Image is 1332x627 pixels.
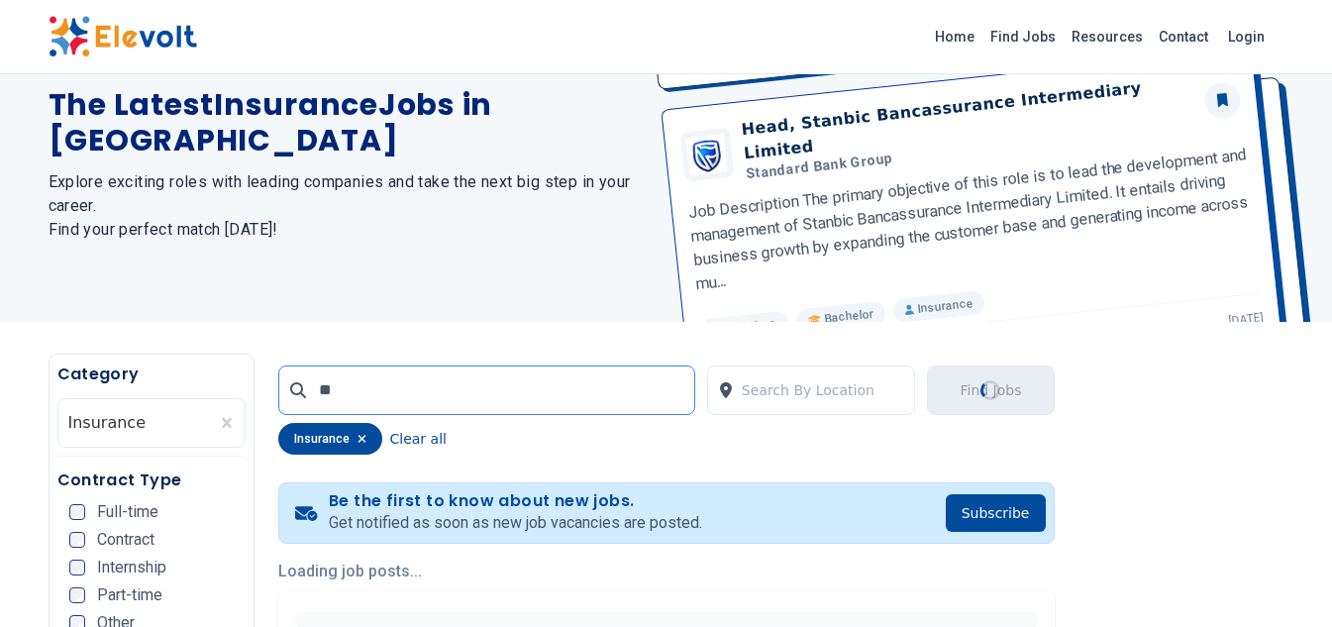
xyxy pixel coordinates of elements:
a: Login [1216,17,1277,56]
iframe: Chat Widget [1233,532,1332,627]
h2: Explore exciting roles with leading companies and take the next big step in your career. Find you... [49,170,643,242]
h5: Category [57,363,246,386]
input: Full-time [69,504,85,520]
a: Contact [1151,21,1216,52]
span: Part-time [97,587,162,603]
h4: Be the first to know about new jobs. [329,491,702,511]
button: Subscribe [946,494,1046,532]
button: Find JobsLoading... [927,366,1054,415]
a: Home [927,21,982,52]
h5: Contract Type [57,469,246,492]
span: Internship [97,560,166,575]
input: Contract [69,532,85,548]
span: Full-time [97,504,158,520]
input: Part-time [69,587,85,603]
div: Loading... [978,378,1003,403]
h1: The Latest Insurance Jobs in [GEOGRAPHIC_DATA] [49,87,643,158]
img: Elevolt [49,16,197,57]
p: Get notified as soon as new job vacancies are posted. [329,511,702,535]
button: Clear all [390,423,447,455]
a: Resources [1064,21,1151,52]
p: Loading job posts... [278,560,1055,583]
a: Find Jobs [982,21,1064,52]
input: Internship [69,560,85,575]
span: Contract [97,532,154,548]
div: insurance [278,423,382,455]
